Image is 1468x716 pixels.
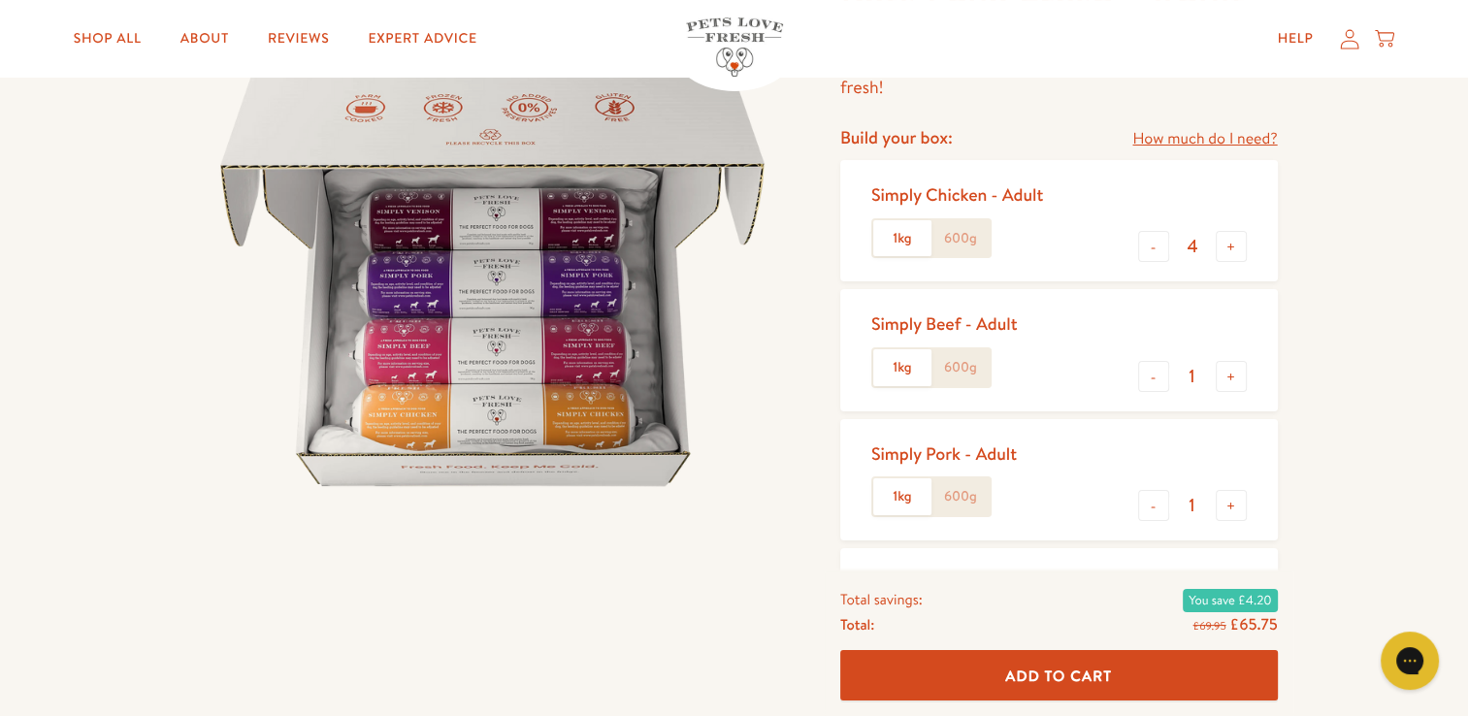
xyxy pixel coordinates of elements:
[165,19,245,58] a: About
[871,442,1017,465] div: Simply Pork - Adult
[931,220,990,257] label: 600g
[840,586,923,611] span: Total savings:
[873,220,931,257] label: 1kg
[1005,665,1112,685] span: Add To Cart
[1138,231,1169,262] button: -
[1216,231,1247,262] button: +
[840,126,953,148] h4: Build your box:
[1371,625,1449,697] iframe: Gorgias live chat messenger
[931,349,990,386] label: 600g
[1132,126,1277,152] a: How much do I need?
[1138,490,1169,521] button: -
[58,19,157,58] a: Shop All
[252,19,344,58] a: Reviews
[931,478,990,515] label: 600g
[871,183,1043,206] div: Simply Chicken - Adult
[871,312,1018,335] div: Simply Beef - Adult
[1216,361,1247,392] button: +
[1192,617,1225,633] s: £69.95
[1183,588,1277,611] span: You save £4.20
[686,17,783,77] img: Pets Love Fresh
[1138,361,1169,392] button: -
[1216,490,1247,521] button: +
[873,478,931,515] label: 1kg
[840,650,1278,701] button: Add To Cart
[1229,613,1277,635] span: £65.75
[1262,19,1329,58] a: Help
[840,611,874,636] span: Total:
[352,19,492,58] a: Expert Advice
[873,349,931,386] label: 1kg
